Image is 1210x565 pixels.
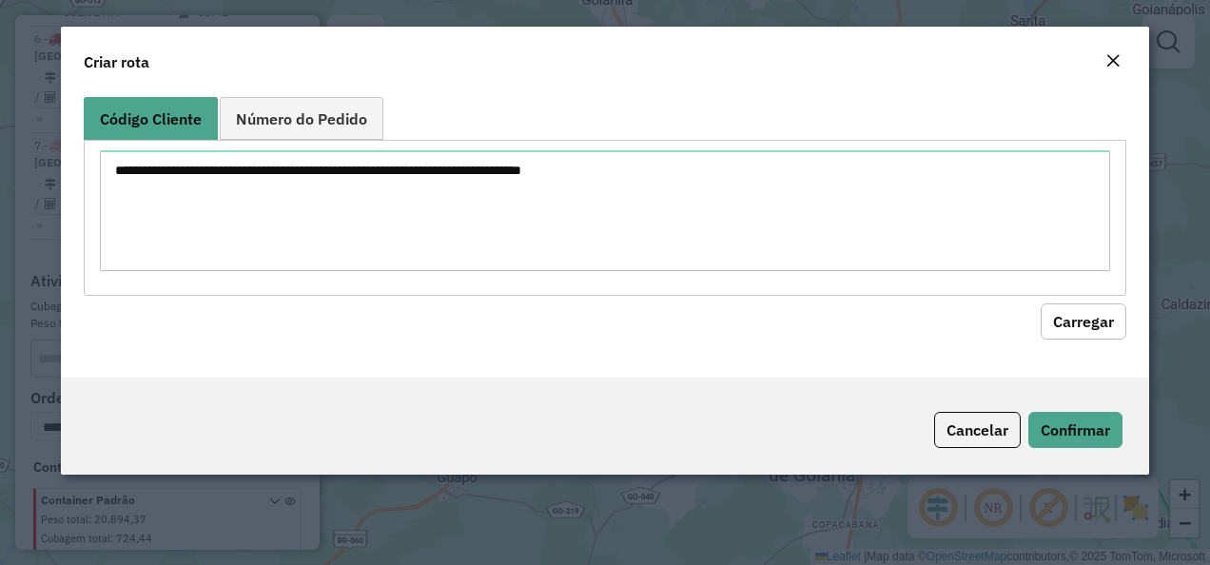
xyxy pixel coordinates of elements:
button: Cancelar [934,412,1021,448]
h4: Criar rota [84,50,149,73]
button: Close [1100,49,1126,74]
button: Confirmar [1028,412,1122,448]
span: Número do Pedido [236,111,367,127]
button: Carregar [1041,303,1126,340]
span: Código Cliente [100,111,202,127]
em: Fechar [1105,53,1121,68]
